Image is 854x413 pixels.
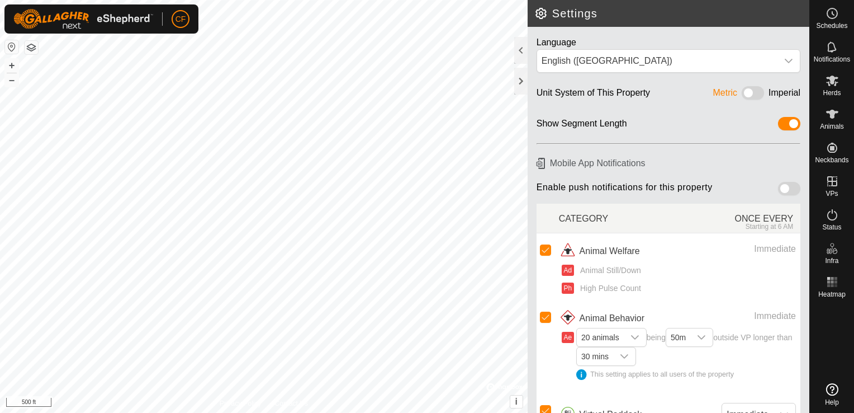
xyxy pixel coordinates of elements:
[220,398,262,409] a: Privacy Policy
[542,54,773,68] div: English ([GEOGRAPHIC_DATA])
[5,40,18,54] button: Reset Map
[777,50,800,72] div: dropdown trigger
[13,9,153,29] img: Gallagher Logo
[559,309,577,327] img: animal behavior icon
[818,291,846,298] span: Heatmap
[825,190,838,197] span: VPs
[680,206,800,231] div: ONCE EVERY
[680,223,793,231] div: Starting at 6 AM
[5,73,18,87] button: –
[275,398,308,409] a: Contact Us
[537,182,713,199] span: Enable push notifications for this property
[562,332,574,343] button: Ae
[537,36,800,49] div: Language
[515,397,518,406] span: i
[697,309,796,323] div: Immediate
[810,379,854,410] a: Help
[25,41,38,54] button: Map Layers
[580,312,645,325] span: Animal Behavior
[580,245,640,258] span: Animal Welfare
[537,86,650,104] div: Unit System of This Property
[825,257,838,264] span: Infra
[576,333,796,380] span: being outside VP longer than
[5,59,18,72] button: +
[537,117,627,134] div: Show Segment Length
[822,224,841,231] span: Status
[175,13,186,25] span: CF
[577,328,624,346] span: 20 animals
[823,90,841,96] span: Herds
[713,86,738,104] div: Metric
[624,328,646,346] div: dropdown trigger
[697,242,796,256] div: Immediate
[613,348,635,365] div: dropdown trigger
[576,265,641,276] span: Animal Still/Down
[814,56,850,63] span: Notifications
[825,399,839,406] span: Help
[666,328,690,346] span: 50m
[559,206,680,231] div: CATEGORY
[537,50,777,72] span: English (US)
[534,7,809,20] h2: Settings
[532,153,805,173] h6: Mobile App Notifications
[559,242,577,260] img: animal welfare icon
[562,265,574,276] button: Ad
[576,369,796,380] div: This setting applies to all users of the property
[510,396,523,408] button: i
[577,348,613,365] span: 30 mins
[820,123,844,130] span: Animals
[816,22,847,29] span: Schedules
[562,283,574,294] button: Ph
[690,328,713,346] div: dropdown trigger
[815,157,848,163] span: Neckbands
[576,283,641,294] span: High Pulse Count
[768,86,800,104] div: Imperial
